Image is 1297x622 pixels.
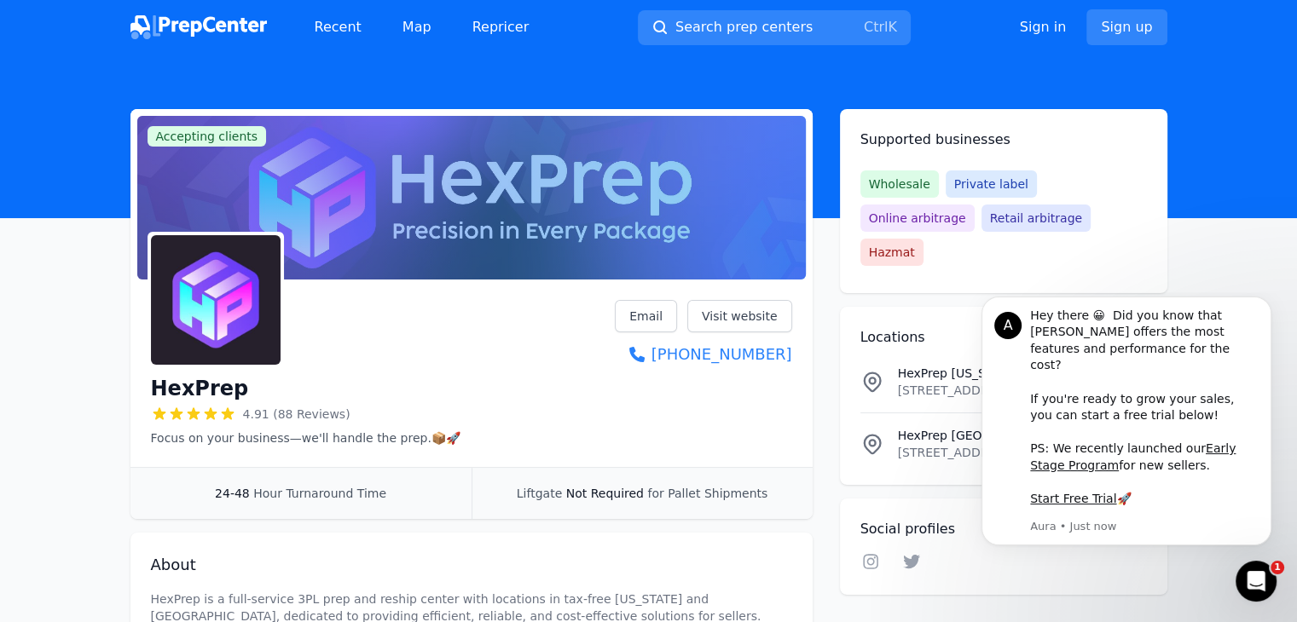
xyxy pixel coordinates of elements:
[860,327,1147,348] h2: Locations
[459,10,543,44] a: Repricer
[151,553,792,577] h2: About
[860,519,1147,539] h2: Social profiles
[566,487,644,500] span: Not Required
[1236,561,1277,602] iframe: Intercom live chat
[253,487,386,500] span: Hour Turnaround Time
[130,15,267,39] img: PrepCenter
[151,235,281,365] img: HexPrep
[898,427,1086,444] p: HexPrep [GEOGRAPHIC_DATA]
[151,429,460,446] p: Focus on your business—we'll handle the prep.📦🚀
[898,365,1086,382] p: HexPrep [US_STATE]
[898,444,1086,461] p: [STREET_ADDRESS][PERSON_NAME][US_STATE]
[647,487,767,500] span: for Pallet Shipments
[956,292,1297,610] iframe: Intercom notifications message
[615,300,677,332] a: Email
[860,239,924,266] span: Hazmat
[1086,9,1167,45] a: Sign up
[687,300,792,332] a: Visit website
[301,10,375,44] a: Recent
[864,19,888,35] kbd: Ctrl
[389,10,445,44] a: Map
[1271,561,1284,574] span: 1
[517,487,562,500] span: Liftgate
[243,406,350,423] span: 4.91 (88 Reviews)
[860,204,975,232] span: Online arbitrage
[151,375,249,402] h1: HexPrep
[981,204,1091,232] span: Retail arbitrage
[898,382,1086,399] p: [STREET_ADDRESS][US_STATE]
[148,126,267,147] span: Accepting clients
[615,343,791,366] a: [PHONE_NUMBER]
[638,10,911,45] button: Search prep centersCtrlK
[946,170,1037,198] span: Private label
[215,487,250,500] span: 24-48
[860,130,1147,150] h2: Supported businesses
[675,17,813,37] span: Search prep centers
[860,170,939,198] span: Wholesale
[1020,17,1067,37] a: Sign in
[888,19,897,35] kbd: K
